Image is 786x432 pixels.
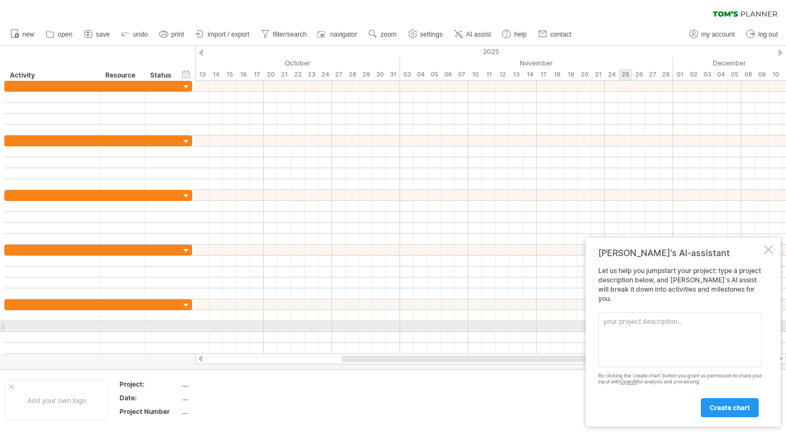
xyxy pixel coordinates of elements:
span: help [514,31,527,38]
div: Wednesday, 15 October 2025 [223,69,236,80]
div: Monday, 1 December 2025 [673,69,687,80]
div: Tuesday, 11 November 2025 [482,69,496,80]
div: Let us help you jumpstart your project: type a project description below, and [PERSON_NAME]'s AI ... [598,267,762,417]
div: Thursday, 20 November 2025 [577,69,591,80]
span: import / export [207,31,249,38]
div: Project: [120,380,180,389]
div: Wednesday, 29 October 2025 [359,69,373,80]
div: Thursday, 4 December 2025 [714,69,728,80]
a: create chart [701,398,759,417]
div: Wednesday, 3 December 2025 [700,69,714,80]
span: contact [550,31,571,38]
a: OpenAI [620,378,637,384]
a: undo [118,27,151,42]
div: Status [150,70,174,81]
a: save [81,27,113,42]
div: [PERSON_NAME]'s AI-assistant [598,247,762,258]
span: new [22,31,34,38]
div: Friday, 17 October 2025 [250,69,264,80]
div: Thursday, 23 October 2025 [305,69,318,80]
div: October 2025 [86,57,400,69]
div: Project Number [120,407,180,416]
span: save [96,31,110,38]
div: Monday, 13 October 2025 [195,69,209,80]
div: Monday, 24 November 2025 [605,69,618,80]
div: Tuesday, 28 October 2025 [346,69,359,80]
div: Wednesday, 26 November 2025 [632,69,646,80]
a: settings [406,27,446,42]
div: Tuesday, 21 October 2025 [277,69,291,80]
a: log out [743,27,781,42]
div: Tuesday, 25 November 2025 [618,69,632,80]
a: zoom [366,27,400,42]
a: my account [687,27,738,42]
div: Monday, 17 November 2025 [537,69,550,80]
div: Monday, 27 October 2025 [332,69,346,80]
div: Thursday, 6 November 2025 [441,69,455,80]
a: AI assist [451,27,494,42]
div: Monday, 20 October 2025 [264,69,277,80]
a: help [499,27,530,42]
div: November 2025 [400,57,673,69]
div: Friday, 31 October 2025 [386,69,400,80]
div: Friday, 21 November 2025 [591,69,605,80]
span: print [171,31,184,38]
div: .... [182,393,273,403]
div: .... [182,380,273,389]
div: Thursday, 30 October 2025 [373,69,386,80]
span: filter/search [273,31,307,38]
a: open [43,27,76,42]
div: Wednesday, 12 November 2025 [496,69,509,80]
div: Monday, 10 November 2025 [468,69,482,80]
span: my account [701,31,735,38]
a: navigator [315,27,360,42]
div: Tuesday, 18 November 2025 [550,69,564,80]
div: Tuesday, 9 December 2025 [755,69,769,80]
div: Resource [105,70,139,81]
div: Tuesday, 4 November 2025 [414,69,427,80]
div: Activity [10,70,94,81]
a: filter/search [258,27,310,42]
div: Wednesday, 22 October 2025 [291,69,305,80]
div: Friday, 28 November 2025 [659,69,673,80]
div: Tuesday, 2 December 2025 [687,69,700,80]
a: contact [535,27,575,42]
div: Wednesday, 19 November 2025 [564,69,577,80]
span: log out [758,31,778,38]
span: settings [420,31,443,38]
div: Friday, 5 December 2025 [728,69,741,80]
a: import / export [193,27,253,42]
div: Wednesday, 5 November 2025 [427,69,441,80]
span: navigator [330,31,357,38]
div: Friday, 7 November 2025 [455,69,468,80]
span: open [58,31,73,38]
a: print [157,27,187,42]
span: zoom [380,31,396,38]
span: create chart [710,404,750,412]
div: By clicking the 'create chart' button you grant us permission to share your input with for analys... [598,373,762,385]
div: Wednesday, 10 December 2025 [769,69,782,80]
div: Date: [120,393,180,403]
div: Tuesday, 14 October 2025 [209,69,223,80]
div: Friday, 24 October 2025 [318,69,332,80]
div: Friday, 14 November 2025 [523,69,537,80]
div: Thursday, 27 November 2025 [646,69,659,80]
span: AI assist [466,31,491,38]
a: new [8,27,38,42]
div: Thursday, 13 November 2025 [509,69,523,80]
span: undo [133,31,148,38]
div: Add your own logo [5,380,108,421]
div: Thursday, 16 October 2025 [236,69,250,80]
div: .... [182,407,273,416]
div: Monday, 8 December 2025 [741,69,755,80]
div: Monday, 3 November 2025 [400,69,414,80]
